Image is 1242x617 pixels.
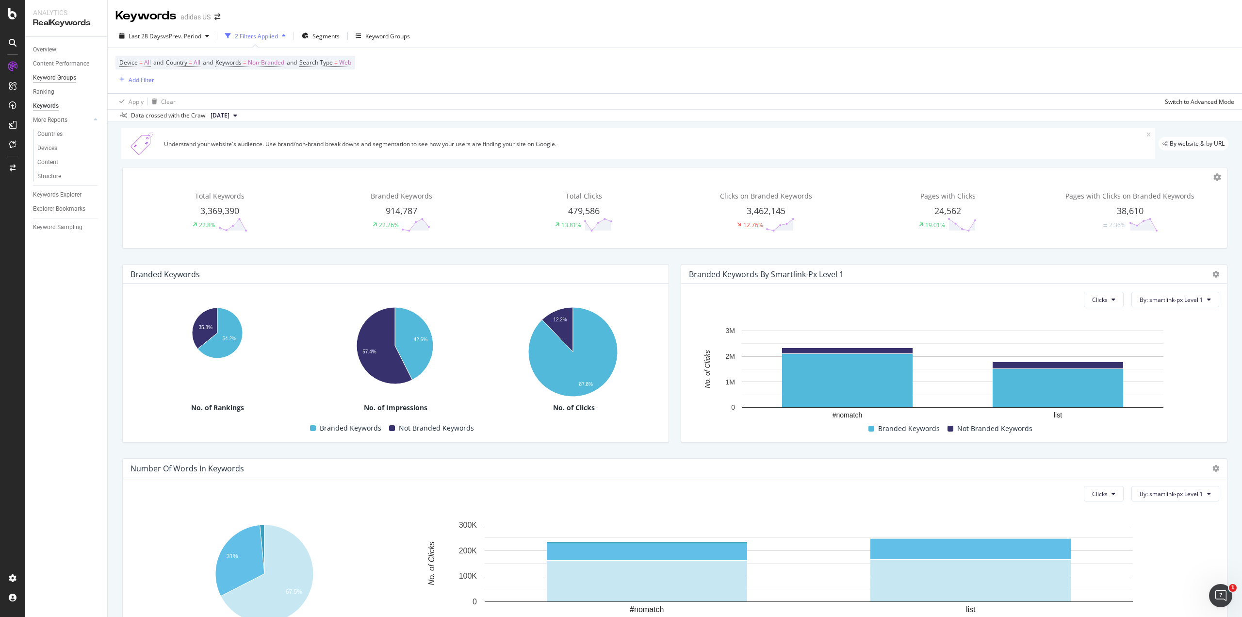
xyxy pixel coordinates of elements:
[115,94,144,109] button: Apply
[726,327,735,335] text: 3M
[1131,292,1219,307] button: By: smartlink-px Level 1
[33,222,100,233] a: Keyword Sampling
[139,58,143,67] span: =
[33,45,100,55] a: Overview
[199,221,215,229] div: 22.8%
[33,59,89,69] div: Content Performance
[214,14,220,20] div: arrow-right-arrow-left
[925,221,945,229] div: 19.01%
[309,302,481,387] svg: A chart.
[33,87,54,97] div: Ranking
[33,222,82,233] div: Keyword Sampling
[920,191,976,200] span: Pages with Clicks
[129,32,163,40] span: Last 28 Days
[320,422,381,434] span: Branded Keywords
[33,59,100,69] a: Content Performance
[144,56,151,69] span: All
[487,403,661,413] div: No. of Clicks
[235,32,278,40] div: 2 Filters Applied
[1092,296,1108,304] span: Clicks
[966,605,976,614] text: list
[299,58,333,67] span: Search Type
[1165,98,1234,106] div: Switch to Advanced Mode
[180,12,211,22] div: adidas US
[833,411,862,419] text: #nomatch
[243,58,246,67] span: =
[33,101,100,111] a: Keywords
[630,605,664,614] text: #nomatch
[131,403,305,413] div: No. of Rankings
[129,98,144,106] div: Apply
[689,269,844,279] div: Branded Keywords By smartlink-px Level 1
[33,190,82,200] div: Keywords Explorer
[115,8,177,24] div: Keywords
[1117,205,1144,217] span: 38,610
[1054,411,1062,419] text: list
[1131,486,1219,501] button: By: smartlink-px Level 1
[1065,191,1194,200] span: Pages with Clicks on Branded Keywords
[33,73,100,83] a: Keyword Groups
[33,73,76,83] div: Keyword Groups
[334,58,338,67] span: =
[1084,486,1124,501] button: Clicks
[414,337,427,342] text: 42.6%
[689,326,1216,422] div: A chart.
[129,76,154,84] div: Add Filter
[1084,292,1124,307] button: Clicks
[131,111,207,120] div: Data crossed with the Crawl
[115,28,213,44] button: Last 28 DaysvsPrev. Period
[1209,584,1232,607] iframe: Intercom live chat
[934,205,961,217] span: 24,562
[703,350,711,389] text: No. of Clicks
[37,143,100,153] a: Devices
[148,94,176,109] button: Clear
[561,221,581,229] div: 13.81%
[459,547,477,555] text: 200K
[404,520,1214,617] svg: A chart.
[163,32,201,40] span: vs Prev. Period
[166,58,187,67] span: Country
[1140,490,1203,498] span: By: smartlink-px Level 1
[37,129,100,139] a: Countries
[33,204,85,214] div: Explorer Bookmarks
[731,404,735,412] text: 0
[215,58,242,67] span: Keywords
[33,17,99,29] div: RealKeywords
[743,221,763,229] div: 12.76%
[459,572,477,581] text: 100K
[248,56,284,69] span: Non-Branded
[1170,141,1225,147] span: By website & by URL
[427,542,436,585] text: No. of Clicks
[37,171,61,182] div: Structure
[33,45,56,55] div: Overview
[33,115,91,125] a: More Reports
[352,28,414,44] button: Keyword Groups
[115,74,154,85] button: Add Filter
[164,140,1146,148] div: Understand your website's audience. Use brand/non-brand break downs and segmentation to see how y...
[747,205,785,217] span: 3,462,145
[227,553,238,560] text: 31%
[1092,490,1108,498] span: Clicks
[1159,137,1228,150] div: legacy label
[37,143,57,153] div: Devices
[362,349,376,354] text: 57.4%
[568,205,600,217] span: 479,586
[312,32,340,40] span: Segments
[459,521,477,530] text: 300K
[207,110,241,121] button: [DATE]
[200,205,239,217] span: 3,369,390
[309,403,483,413] div: No. of Impressions
[33,87,100,97] a: Ranking
[125,132,160,155] img: Xn5yXbTLC6GvtKIoinKAiP4Hm0QJ922KvQwAAAAASUVORK5CYII=
[33,204,100,214] a: Explorer Bookmarks
[221,28,290,44] button: 2 Filters Applied
[153,58,163,67] span: and
[131,269,200,279] div: Branded Keywords
[286,589,302,596] text: 67.5%
[1103,224,1107,227] img: Equal
[386,205,417,217] span: 914,787
[131,302,304,359] svg: A chart.
[287,58,297,67] span: and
